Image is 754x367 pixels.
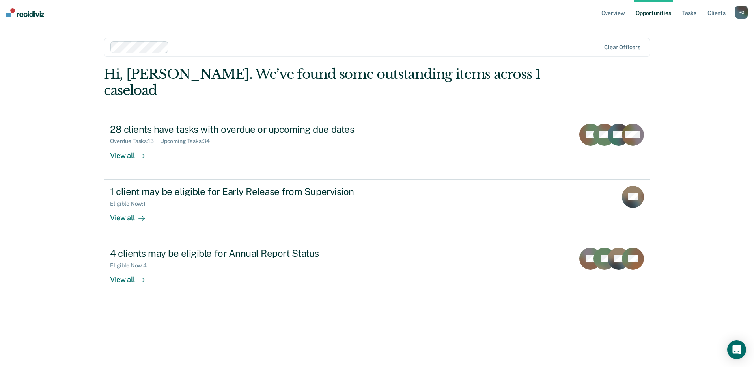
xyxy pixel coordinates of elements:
[6,8,44,17] img: Recidiviz
[110,124,387,135] div: 28 clients have tasks with overdue or upcoming due dates
[110,262,153,269] div: Eligible Now : 4
[160,138,216,145] div: Upcoming Tasks : 34
[604,44,640,51] div: Clear officers
[110,145,154,160] div: View all
[110,248,387,259] div: 4 clients may be eligible for Annual Report Status
[110,186,387,197] div: 1 client may be eligible for Early Release from Supervision
[104,117,650,179] a: 28 clients have tasks with overdue or upcoming due datesOverdue Tasks:13Upcoming Tasks:34View all
[104,241,650,303] a: 4 clients may be eligible for Annual Report StatusEligible Now:4View all
[110,269,154,284] div: View all
[104,66,541,98] div: Hi, [PERSON_NAME]. We’ve found some outstanding items across 1 caseload
[110,200,152,207] div: Eligible Now : 1
[104,179,650,241] a: 1 client may be eligible for Early Release from SupervisionEligible Now:1View all
[727,340,746,359] div: Open Intercom Messenger
[735,6,748,19] button: PO
[110,207,154,222] div: View all
[110,138,160,145] div: Overdue Tasks : 13
[735,6,748,19] div: P O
